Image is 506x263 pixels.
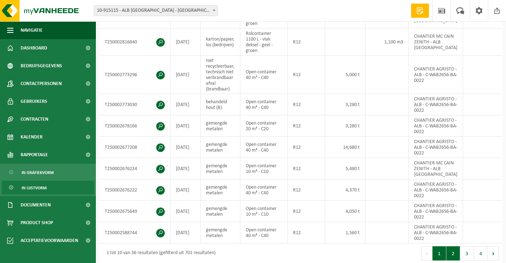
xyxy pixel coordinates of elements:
button: 3 [460,246,474,261]
td: R12 [288,201,325,222]
td: R12 [288,158,325,179]
button: Previous [421,246,432,261]
td: 5,480 t [325,158,365,179]
td: niet recycleerbaar, technisch niet verbrandbaar afval (brandbaar) [201,56,240,94]
td: gemengde metalen [201,222,240,243]
span: Acceptatievoorwaarden [21,232,78,249]
td: T250002773296 [99,56,170,94]
span: Contracten [21,110,48,128]
td: [DATE] [170,201,201,222]
td: gemengde metalen [201,179,240,201]
td: 4,370 t [325,179,365,201]
td: CHANTIER AGRISTO - ALB - C-WAB2656-BA-0022 [409,201,463,222]
td: [DATE] [170,222,201,243]
td: Open container 40 m³ - C40 [240,94,288,115]
td: R12 [288,28,325,56]
div: 1 tot 10 van 36 resultaten (gefilterd uit 701 resultaten) [103,247,216,260]
td: Open container 10 m³ - C10 [240,158,288,179]
td: [DATE] [170,28,201,56]
td: behandeld hout (B) [201,94,240,115]
td: CHANTIER AGRISTO - ALB - C-WAB2656-BA-0022 [409,56,463,94]
td: gemengde metalen [201,201,240,222]
span: Product Shop [21,214,53,232]
td: [DATE] [170,56,201,94]
td: CHANTIER AGRISTO - ALB - C-WAB2656-BA-0022 [409,137,463,158]
span: Documenten [21,196,51,214]
span: Navigatie [21,21,43,39]
td: R12 [288,94,325,115]
td: T250002676222 [99,179,170,201]
td: R12 [288,115,325,137]
button: Next [488,246,499,261]
button: 2 [446,246,460,261]
button: 4 [474,246,488,261]
td: [DATE] [170,158,201,179]
td: R12 [288,56,325,94]
td: 1,560 t [325,222,365,243]
td: T250002675649 [99,201,170,222]
td: R12 [288,179,325,201]
span: Dashboard [21,39,47,57]
span: In lijstvorm [22,181,47,195]
td: CHANTIER MC CAIN ZENITH - ALB [GEOGRAPHIC_DATA] [409,158,463,179]
span: Contactpersonen [21,75,62,93]
td: CHANTIER AGRISTO - ALB - C-WAB2656-BA-0022 [409,94,463,115]
td: 5,000 t [325,56,365,94]
td: 14,680 t [325,137,365,158]
td: 3,280 t [325,115,365,137]
td: T250002678166 [99,115,170,137]
td: Open container 40 m³ - C40 [240,137,288,158]
td: gemengde metalen [201,158,240,179]
span: Bedrijfsgegevens [21,57,62,75]
td: T250002588744 [99,222,170,243]
td: CHANTIER AGRISTO - ALB - C-WAB2656-BA-0022 [409,179,463,201]
td: 1,100 m3 [365,28,409,56]
td: R12 [288,222,325,243]
td: CHANTIER AGRISTO - ALB - C-WAB2656-BA-0022 [409,222,463,243]
td: T250002773030 [99,94,170,115]
span: Rapportage [21,146,48,164]
td: [DATE] [170,179,201,201]
td: gemengde metalen [201,115,240,137]
td: CHANTIER MC CAIN ZENITH - ALB [GEOGRAPHIC_DATA] [409,28,463,56]
td: [DATE] [170,115,201,137]
td: Open container 40 m³ - C40 [240,179,288,201]
td: Open container 20 m³ - C20 [240,115,288,137]
span: Kalender [21,128,43,146]
span: Gebruikers [21,93,47,110]
span: 10-915115 - ALB FRANCE - LILLE [94,6,218,16]
span: In grafiekvorm [22,166,54,179]
td: T250002676224 [99,158,170,179]
a: In grafiekvorm [2,165,94,179]
td: Rolcontainer 1100 L - vlak deksel - geel - groen [240,28,288,56]
td: Open container 40 m³ - C40 [240,222,288,243]
td: [DATE] [170,94,201,115]
td: 3,280 t [325,94,365,115]
td: Open container 10 m³ - C10 [240,201,288,222]
td: R12 [288,137,325,158]
td: 4,050 t [325,201,365,222]
td: T250002816840 [99,28,170,56]
td: gemengde metalen [201,137,240,158]
td: [DATE] [170,137,201,158]
a: In lijstvorm [2,181,94,194]
td: T250002677208 [99,137,170,158]
td: Open container 40 m³ - C40 [240,56,288,94]
td: CHANTIER AGRISTO - ALB - C-WAB2656-BA-0022 [409,115,463,137]
td: karton/papier, los (bedrijven) [201,28,240,56]
button: 1 [432,246,446,261]
span: 10-915115 - ALB FRANCE - LILLE [94,5,218,16]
